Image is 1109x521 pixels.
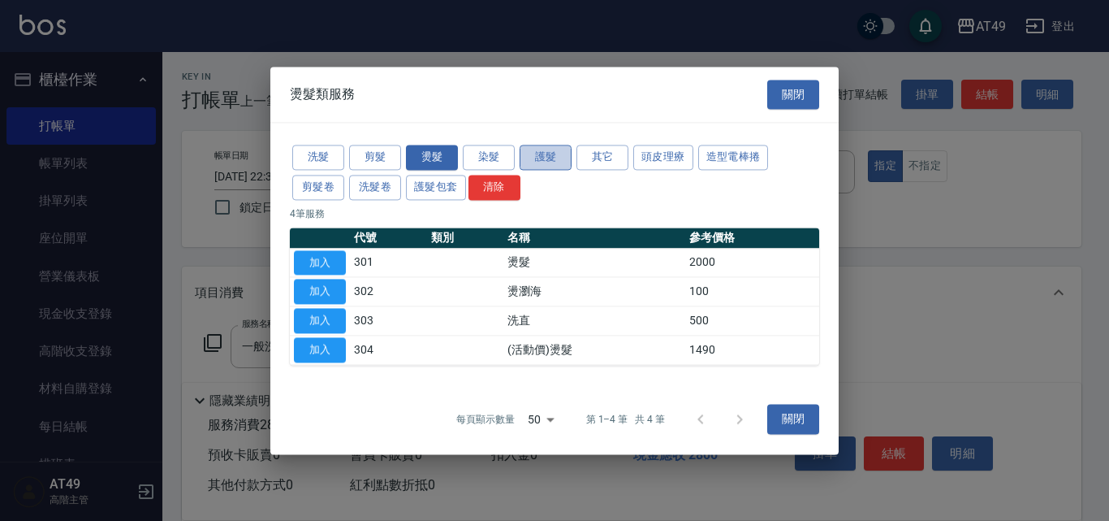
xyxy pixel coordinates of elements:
[427,228,504,249] th: 類別
[685,228,819,249] th: 參考價格
[503,306,685,336] td: 洗直
[290,86,355,102] span: 燙髮類服務
[294,308,346,333] button: 加入
[350,336,427,365] td: 304
[292,175,344,200] button: 剪髮卷
[503,228,685,249] th: 名稱
[633,145,693,170] button: 頭皮理療
[294,337,346,363] button: 加入
[586,412,665,427] p: 第 1–4 筆 共 4 筆
[350,306,427,336] td: 303
[468,175,520,200] button: 清除
[463,145,515,170] button: 染髮
[350,277,427,306] td: 302
[456,412,515,427] p: 每頁顯示數量
[685,336,819,365] td: 1490
[294,280,346,305] button: 加入
[503,248,685,277] td: 燙髮
[767,80,819,110] button: 關閉
[350,248,427,277] td: 301
[503,336,685,365] td: (活動價)燙髮
[294,250,346,276] button: 加入
[406,145,458,170] button: 燙髮
[290,206,819,221] p: 4 筆服務
[350,228,427,249] th: 代號
[292,145,344,170] button: 洗髮
[767,405,819,435] button: 關閉
[698,145,769,170] button: 造型電棒捲
[406,175,466,200] button: 護髮包套
[503,277,685,306] td: 燙瀏海
[685,277,819,306] td: 100
[576,145,628,170] button: 其它
[520,145,572,170] button: 護髮
[685,248,819,277] td: 2000
[521,397,560,441] div: 50
[349,145,401,170] button: 剪髮
[685,306,819,336] td: 500
[349,175,401,200] button: 洗髮卷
